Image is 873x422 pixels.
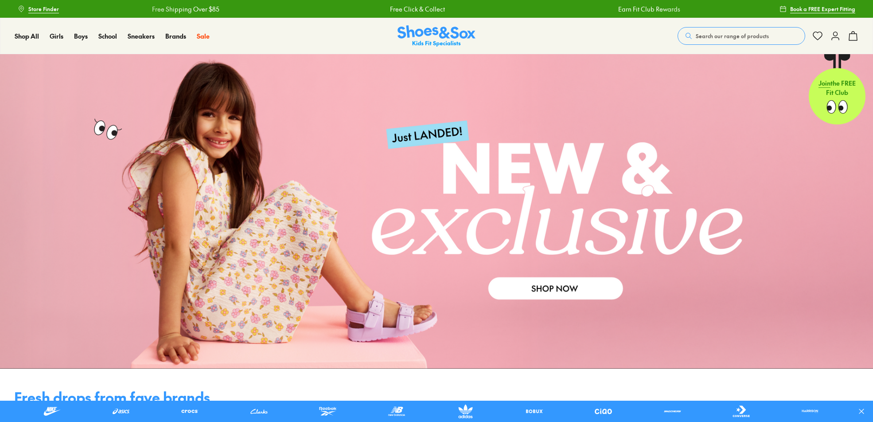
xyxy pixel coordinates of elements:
[398,25,475,47] img: SNS_Logo_Responsive.svg
[197,32,210,40] span: Sale
[28,5,59,13] span: Store Finder
[818,79,830,87] span: Join
[779,1,855,17] a: Book a FREE Expert Fitting
[128,32,155,40] span: Sneakers
[15,32,39,40] span: Shop All
[165,32,186,41] a: Brands
[50,32,63,40] span: Girls
[197,32,210,41] a: Sale
[165,32,186,40] span: Brands
[50,32,63,41] a: Girls
[617,4,679,14] a: Earn Fit Club Rewards
[696,32,769,40] span: Search our range of products
[98,32,117,40] span: School
[809,71,865,104] p: the FREE Fit Club
[790,5,855,13] span: Book a FREE Expert Fitting
[74,32,88,40] span: Boys
[128,32,155,41] a: Sneakers
[151,4,218,14] a: Free Shipping Over $85
[678,27,805,45] button: Search our range of products
[389,4,444,14] a: Free Click & Collect
[74,32,88,41] a: Boys
[15,32,39,41] a: Shop All
[18,1,59,17] a: Store Finder
[809,54,865,125] a: Jointhe FREE Fit Club
[398,25,475,47] a: Shoes & Sox
[98,32,117,41] a: School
